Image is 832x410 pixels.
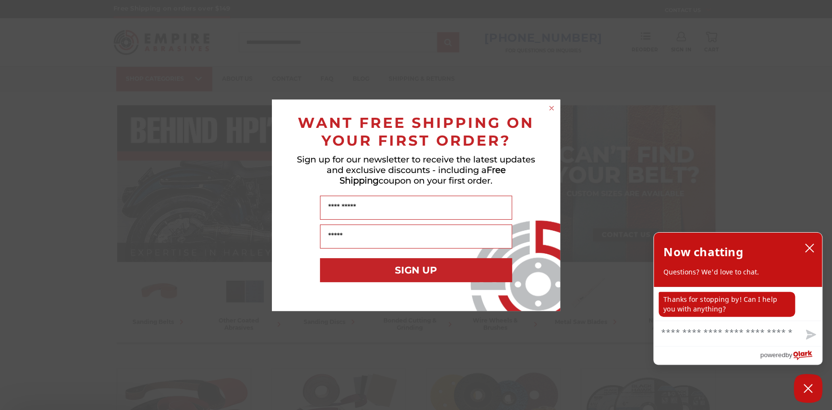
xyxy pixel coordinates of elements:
[320,258,512,282] button: SIGN UP
[760,349,785,361] span: powered
[297,154,535,186] span: Sign up for our newsletter to receive the latest updates and exclusive discounts - including a co...
[802,241,817,255] button: close chatbox
[653,232,822,365] div: olark chatbox
[794,374,822,403] button: Close Chatbox
[663,242,743,261] h2: Now chatting
[659,292,795,317] p: Thanks for stopping by! Can I help you with anything?
[760,347,822,364] a: Powered by Olark
[298,114,534,149] span: WANT FREE SHIPPING ON YOUR FIRST ORDER?
[663,267,812,277] p: Questions? We'd love to chat.
[654,287,822,321] div: chat
[547,103,556,113] button: Close dialog
[340,165,506,186] span: Free Shipping
[785,349,792,361] span: by
[798,324,822,346] button: Send message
